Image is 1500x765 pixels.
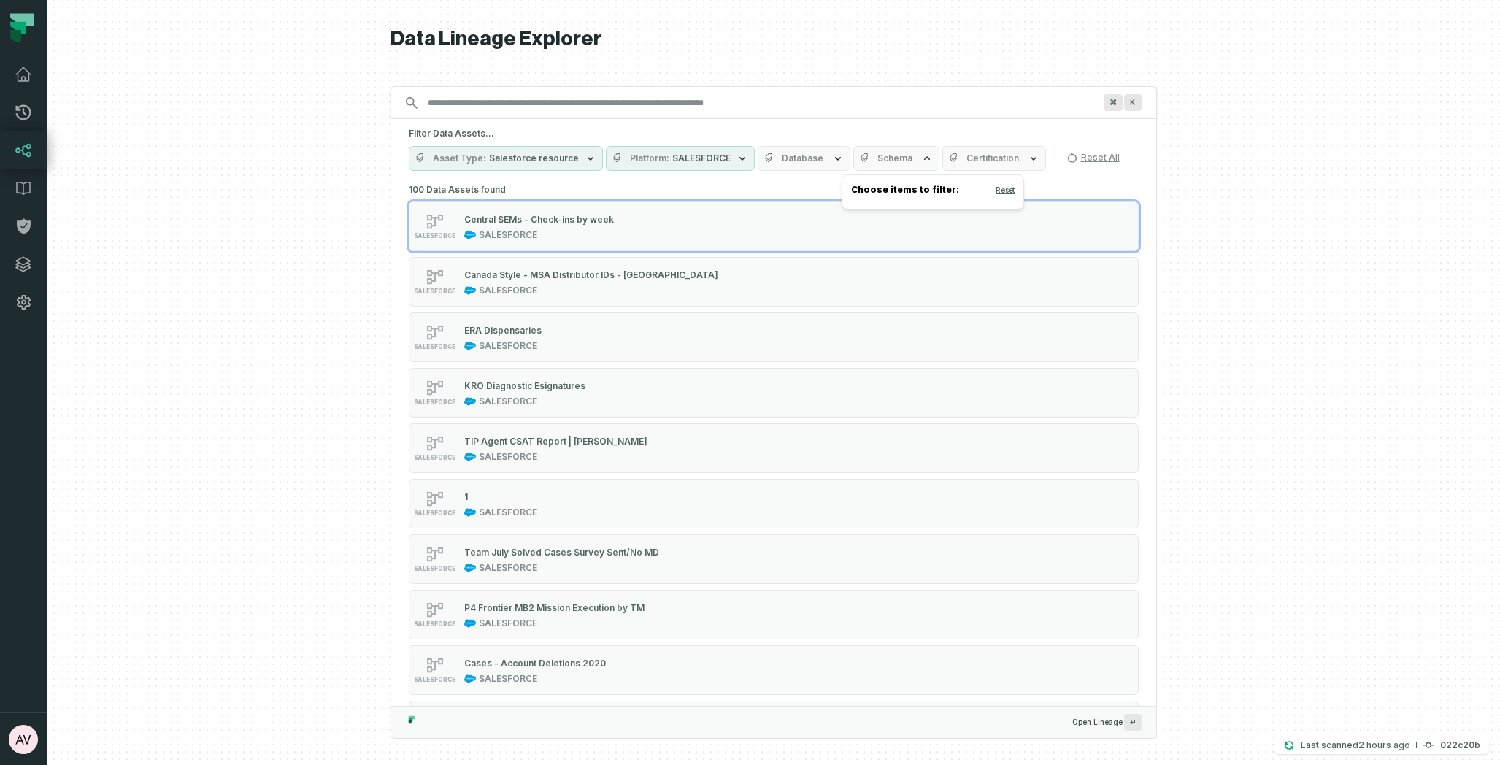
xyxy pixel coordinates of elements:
button: Reset [996,184,1015,196]
span: Press ⌘ + K to focus the search bar [1124,94,1142,111]
button: Asset TypeSalesforce resource [409,146,603,171]
span: Press ↵ to add a new Data Asset to the graph [1124,714,1142,731]
span: SALESFORCE [414,399,455,406]
button: Database [758,146,850,171]
button: SALESFORCESALESFORCE [409,590,1139,639]
span: SALESFORCE [672,153,731,164]
div: TIP Agent CSAT Report | [PERSON_NAME] [464,436,647,447]
div: Suggestions [391,180,1156,706]
div: SALESFORCE [479,340,537,352]
span: Asset Type [433,153,486,164]
span: Certification [966,153,1019,164]
span: SALESFORCE [414,288,455,295]
div: 1 [464,491,468,502]
button: Reset All [1061,146,1126,169]
button: SALESFORCESALESFORCE [409,423,1139,473]
div: SALESFORCE [479,562,537,574]
span: Open Lineage [1072,714,1142,731]
div: SALESFORCE [479,285,537,296]
p: Last scanned [1301,738,1410,753]
div: Team July Solved Cases Survey Sent/No MD [464,547,659,558]
span: SALESFORCE [414,676,455,683]
div: SALESFORCE [479,673,537,685]
span: Platform [630,153,669,164]
button: Schema [853,146,939,171]
div: ERA Dispensaries [464,325,542,336]
span: Press ⌘ + K to focus the search bar [1104,94,1123,111]
h1: Data Lineage Explorer [391,26,1157,52]
div: SALESFORCE [479,507,537,518]
span: SALESFORCE [414,510,455,517]
h4: 022c20b [1440,741,1480,750]
span: SALESFORCE [414,620,455,628]
div: P4 Frontier MB2 Mission Execution by TM [464,602,645,613]
button: SALESFORCESALESFORCE [409,368,1139,418]
button: SALESFORCESALESFORCE [409,312,1139,362]
button: SALESFORCESALESFORCE [409,479,1139,528]
span: SALESFORCE [414,232,455,239]
div: Central SEMs - Check-ins by week [464,214,614,225]
button: SALESFORCESALESFORCE [409,645,1139,695]
button: SALESFORCESALESFORCE [409,257,1139,307]
span: Database [782,153,823,164]
button: SALESFORCESALESFORCE [409,201,1139,251]
img: avatar of Abhiraj Vinnakota [9,725,38,754]
span: Schema [877,153,912,164]
relative-time: Sep 18, 2025, 9:16 AM EDT [1358,739,1410,750]
div: SALESFORCE [479,396,537,407]
h4: Choose items to filter: [842,181,1023,203]
button: Last scanned[DATE] 9:16:44 AM022c20b [1274,737,1489,754]
button: PlatformSALESFORCE [606,146,755,171]
span: SALESFORCE [414,454,455,461]
div: SALESFORCE [479,229,537,241]
button: SALESFORCESALESFORCE [409,701,1139,750]
span: SALESFORCE [414,565,455,572]
div: SALESFORCE [479,451,537,463]
div: SALESFORCE [479,618,537,629]
span: Salesforce resource [489,153,579,164]
button: Certification [942,146,1046,171]
h5: Filter Data Assets... [409,128,1139,139]
div: KRO Diagnostic Esignatures [464,380,585,391]
span: SALESFORCE [414,343,455,350]
div: Cases - Account Deletions 2020 [464,658,606,669]
button: SALESFORCESALESFORCE [409,534,1139,584]
div: Canada Style - MSA Distributor IDs - [GEOGRAPHIC_DATA] [464,269,718,280]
